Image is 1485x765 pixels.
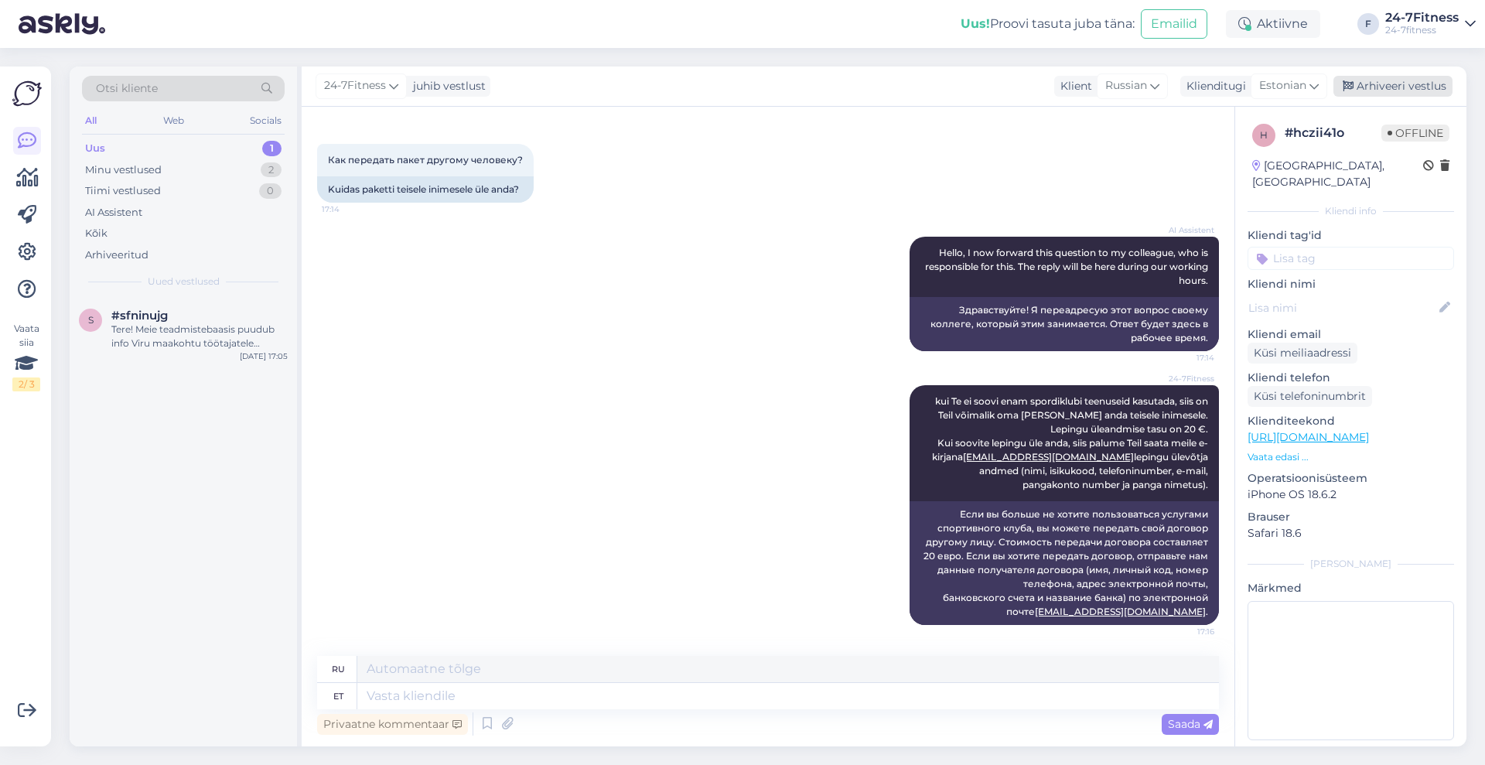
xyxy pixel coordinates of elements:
div: Uus [85,141,105,156]
div: [DATE] 17:05 [240,350,288,362]
p: Brauser [1248,509,1454,525]
div: Kliendi info [1248,204,1454,218]
div: F [1357,13,1379,35]
span: 17:14 [322,203,380,215]
div: [PERSON_NAME] [1248,557,1454,571]
div: Socials [247,111,285,131]
div: ru [332,656,345,682]
div: Aktiivne [1226,10,1320,38]
span: Hello, I now forward this question to my colleague, who is responsible for this. The reply will b... [925,247,1210,286]
div: # hczii41o [1285,124,1381,142]
p: Kliendi tag'id [1248,227,1454,244]
span: 17:16 [1156,626,1214,637]
div: et [333,683,343,709]
div: 0 [259,183,282,199]
a: [URL][DOMAIN_NAME] [1248,430,1369,444]
span: Otsi kliente [96,80,158,97]
span: Estonian [1259,77,1306,94]
span: Как передать пакет другому человеку? [328,154,523,166]
span: Offline [1381,125,1449,142]
span: AI Assistent [1156,224,1214,236]
a: [EMAIL_ADDRESS][DOMAIN_NAME] [1035,606,1206,617]
span: s [88,314,94,326]
div: Если вы больше не хотите пользоваться услугами спортивного клуба, вы можете передать свой договор... [910,501,1219,625]
div: Arhiveeritud [85,248,148,263]
span: #sfninujg [111,309,168,323]
p: Klienditeekond [1248,413,1454,429]
input: Lisa tag [1248,247,1454,270]
div: Tere! Meie teadmistebaasis puudub info Viru maakohtu töötajatele pakutava 10% soodustuse kohta. P... [111,323,288,350]
div: 24-7fitness [1385,24,1459,36]
p: Vaata edasi ... [1248,450,1454,464]
div: 24-7Fitness [1385,12,1459,24]
div: AI Assistent [85,205,142,220]
div: Kõik [85,226,108,241]
button: Emailid [1141,9,1207,39]
div: Privaatne kommentaar [317,714,468,735]
p: Kliendi nimi [1248,276,1454,292]
div: Klient [1054,78,1092,94]
div: Vaata siia [12,322,40,391]
div: Web [160,111,187,131]
span: 24-7Fitness [324,77,386,94]
a: 24-7Fitness24-7fitness [1385,12,1476,36]
div: Здравствуйте! Я переадресую этот вопрос своему коллеге, который этим занимается. Ответ будет здес... [910,297,1219,351]
div: Klienditugi [1180,78,1246,94]
p: Operatsioonisüsteem [1248,470,1454,487]
span: Russian [1105,77,1147,94]
p: Märkmed [1248,580,1454,596]
img: Askly Logo [12,79,42,108]
div: 2 [261,162,282,178]
span: 17:14 [1156,352,1214,364]
b: Uus! [961,16,990,31]
p: Kliendi email [1248,326,1454,343]
span: kui Te ei soovi enam spordiklubi teenuseid kasutada, siis on Teil võimalik oma [PERSON_NAME] anda... [932,395,1210,490]
div: Kuidas paketti teisele inimesele üle anda? [317,176,534,203]
div: Küsi telefoninumbrit [1248,386,1372,407]
div: [GEOGRAPHIC_DATA], [GEOGRAPHIC_DATA] [1252,158,1423,190]
div: All [82,111,100,131]
div: Küsi meiliaadressi [1248,343,1357,364]
div: 2 / 3 [12,377,40,391]
div: Tiimi vestlused [85,183,161,199]
div: Proovi tasuta juba täna: [961,15,1135,33]
span: 24-7Fitness [1156,373,1214,384]
a: [EMAIL_ADDRESS][DOMAIN_NAME] [963,451,1134,463]
p: Kliendi telefon [1248,370,1454,386]
p: iPhone OS 18.6.2 [1248,487,1454,503]
span: h [1260,129,1268,141]
p: Safari 18.6 [1248,525,1454,541]
div: juhib vestlust [407,78,486,94]
div: Arhiveeri vestlus [1333,76,1453,97]
div: Minu vestlused [85,162,162,178]
input: Lisa nimi [1248,299,1436,316]
span: Uued vestlused [148,275,220,289]
span: Saada [1168,717,1213,731]
div: 1 [262,141,282,156]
